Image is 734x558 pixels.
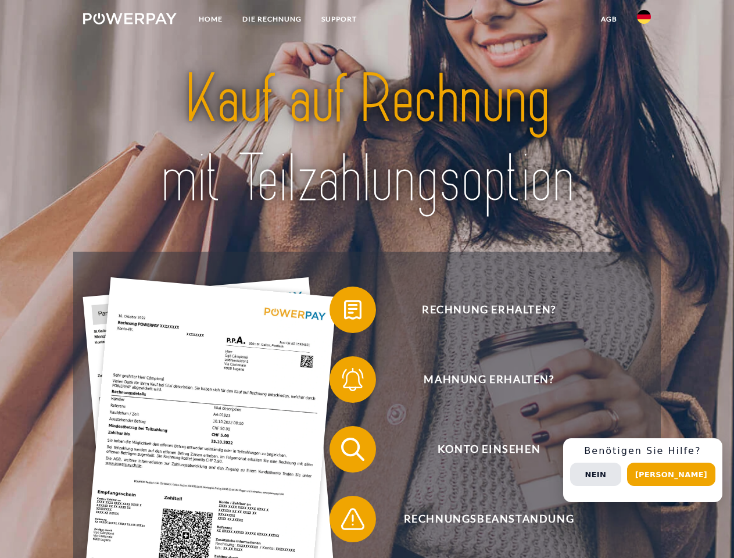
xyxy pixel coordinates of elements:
span: Konto einsehen [346,426,631,473]
button: Nein [570,463,621,486]
img: qb_search.svg [338,435,367,464]
img: qb_bill.svg [338,295,367,324]
img: qb_warning.svg [338,505,367,534]
a: DIE RECHNUNG [232,9,311,30]
img: logo-powerpay-white.svg [83,13,177,24]
button: Rechnung erhalten? [330,287,632,333]
button: [PERSON_NAME] [627,463,715,486]
a: Home [189,9,232,30]
a: SUPPORT [311,9,367,30]
a: agb [591,9,627,30]
h3: Benötigen Sie Hilfe? [570,445,715,457]
span: Rechnung erhalten? [346,287,631,333]
span: Rechnungsbeanstandung [346,496,631,542]
span: Mahnung erhalten? [346,356,631,403]
button: Konto einsehen [330,426,632,473]
div: Schnellhilfe [563,438,722,502]
img: title-powerpay_de.svg [111,56,623,223]
img: de [637,10,651,24]
button: Rechnungsbeanstandung [330,496,632,542]
button: Mahnung erhalten? [330,356,632,403]
img: qb_bell.svg [338,365,367,394]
